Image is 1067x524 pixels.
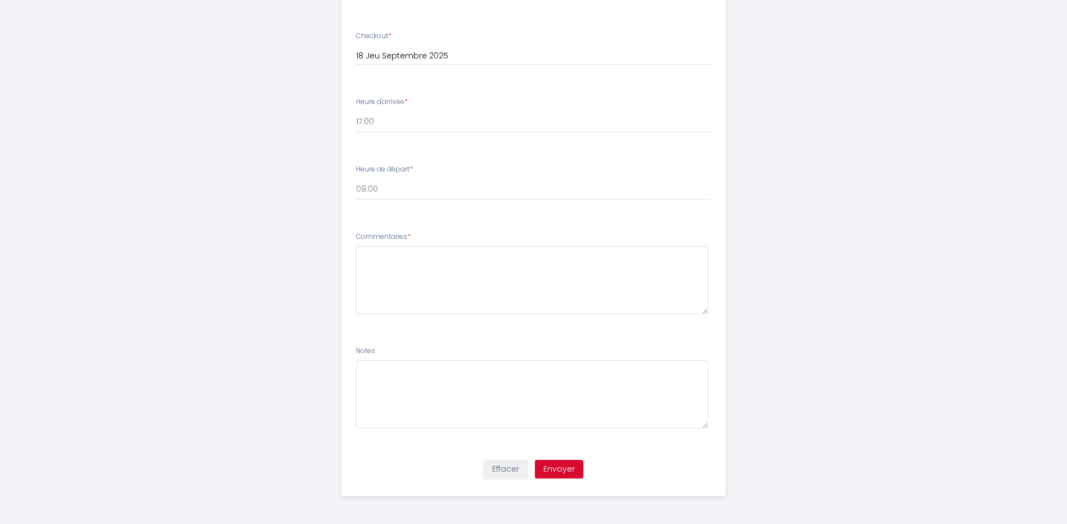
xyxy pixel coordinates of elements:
[535,460,583,479] button: Envoyer
[356,232,411,242] label: Commentaires
[356,31,391,42] label: Checkout
[356,346,375,356] label: Notes
[484,460,528,479] button: Effacer
[356,97,408,107] label: Heure d'arrivée
[356,164,413,175] label: Heure de départ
